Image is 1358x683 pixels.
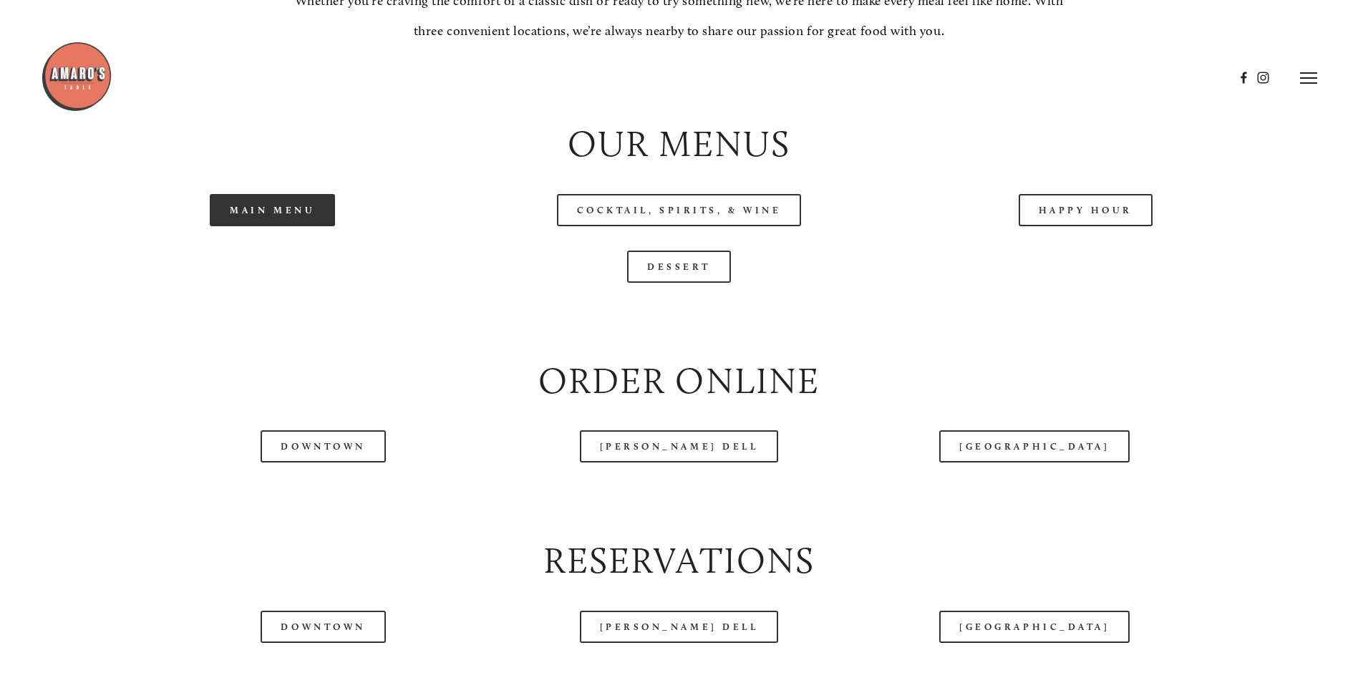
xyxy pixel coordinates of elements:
a: [GEOGRAPHIC_DATA] [939,611,1130,643]
a: Cocktail, Spirits, & Wine [557,194,802,226]
img: Amaro's Table [41,41,112,112]
a: Happy Hour [1019,194,1153,226]
a: Downtown [261,611,385,643]
a: Dessert [627,251,731,283]
a: [PERSON_NAME] Dell [580,430,779,462]
a: [PERSON_NAME] Dell [580,611,779,643]
h2: Reservations [82,536,1276,586]
a: Downtown [261,430,385,462]
a: [GEOGRAPHIC_DATA] [939,430,1130,462]
a: Main Menu [210,194,335,226]
h2: Order Online [82,356,1276,407]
